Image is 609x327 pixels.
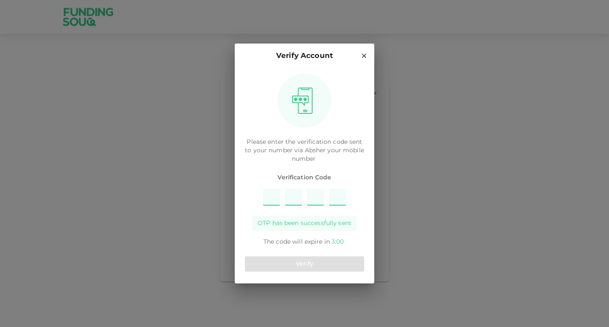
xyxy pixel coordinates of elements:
img: otpImage [289,87,316,114]
input: Please enter OTP character 3 [307,189,324,206]
span: 3 : 00 [332,239,344,245]
p: Please enter the verification code sent to your number via Absher [245,138,364,163]
p: Verify Account [276,50,333,62]
span: The code will expire in [263,239,330,245]
input: Please enter OTP character 1 [263,189,280,206]
input: Please enter OTP character 2 [285,189,302,206]
span: OTP has been successfully sent [258,219,351,228]
span: your mobile number [292,148,364,162]
input: Please enter OTP character 4 [329,189,346,206]
span: Verification Code [245,173,364,182]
